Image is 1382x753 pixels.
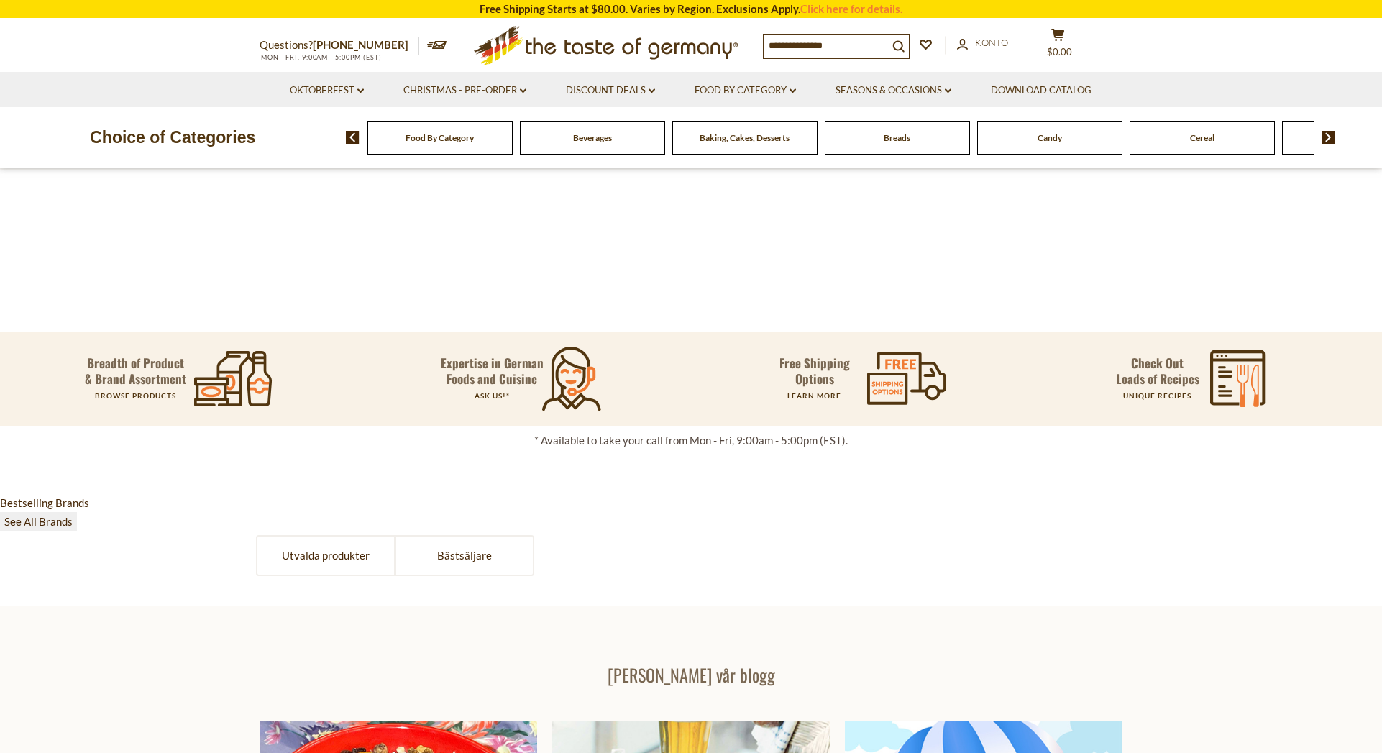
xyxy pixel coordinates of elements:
[884,132,910,143] a: Breads
[700,132,790,143] a: Baking, Cakes, Desserts
[95,391,176,400] a: BROWSE PRODUCTS
[1116,355,1199,387] p: Check Out Loads of Recipes
[260,664,1122,685] h3: [PERSON_NAME] vår blogg
[403,83,526,99] a: Christmas - PRE-ORDER
[396,537,533,575] a: Bästsäljare
[767,355,862,387] p: Free Shipping Options
[695,83,796,99] a: Food By Category
[260,53,382,61] span: MON - FRI, 9:00AM - 5:00PM (EST)
[313,38,408,51] a: [PHONE_NUMBER]
[1322,131,1335,144] img: next arrow
[787,391,841,400] a: LEARN MORE
[1123,391,1191,400] a: UNIQUE RECIPES
[1190,132,1214,143] a: Cereal
[85,355,186,387] p: Breadth of Product & Brand Assortment
[440,355,544,387] p: Expertise in German Foods and Cuisine
[566,83,655,99] a: Discount Deals
[260,36,419,55] p: Questions?
[573,132,612,143] a: Beverages
[406,132,474,143] a: Food By Category
[346,131,360,144] img: previous arrow
[1036,28,1079,64] button: $0.00
[800,2,902,15] a: Click here for details.
[290,83,364,99] a: Oktoberfest
[257,537,394,575] a: Utvalda produkter
[1047,46,1072,58] span: $0.00
[475,391,510,400] a: ASK US!*
[975,37,1008,48] span: Konto
[957,35,1008,51] a: Konto
[836,83,951,99] a: Seasons & Occasions
[1038,132,1062,143] a: Candy
[991,83,1092,99] a: Download Catalog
